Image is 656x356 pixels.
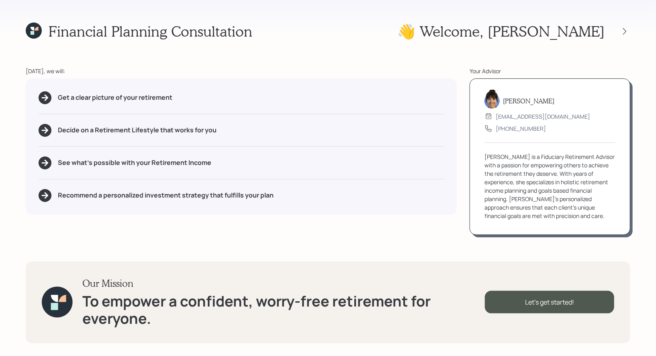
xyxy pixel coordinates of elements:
[48,23,252,40] h1: Financial Planning Consultation
[496,124,546,133] div: [PHONE_NUMBER]
[58,126,217,134] h5: Decide on a Retirement Lifestyle that works for you
[484,152,615,220] div: [PERSON_NAME] is a Fiduciary Retirement Advisor with a passion for empowering others to achieve t...
[82,278,485,289] h3: Our Mission
[58,94,172,101] h5: Get a clear picture of your retirement
[496,112,590,121] div: [EMAIL_ADDRESS][DOMAIN_NAME]
[503,97,554,105] h5: [PERSON_NAME]
[26,67,457,75] div: [DATE], we will:
[397,23,605,40] h1: 👋 Welcome , [PERSON_NAME]
[485,291,614,313] div: Let's get started!
[58,191,274,199] h5: Recommend a personalized investment strategy that fulfills your plan
[470,67,630,75] div: Your Advisor
[82,292,485,327] h1: To empower a confident, worry-free retirement for everyone.
[58,159,211,167] h5: See what's possible with your Retirement Income
[484,89,500,109] img: treva-nostdahl-headshot.png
